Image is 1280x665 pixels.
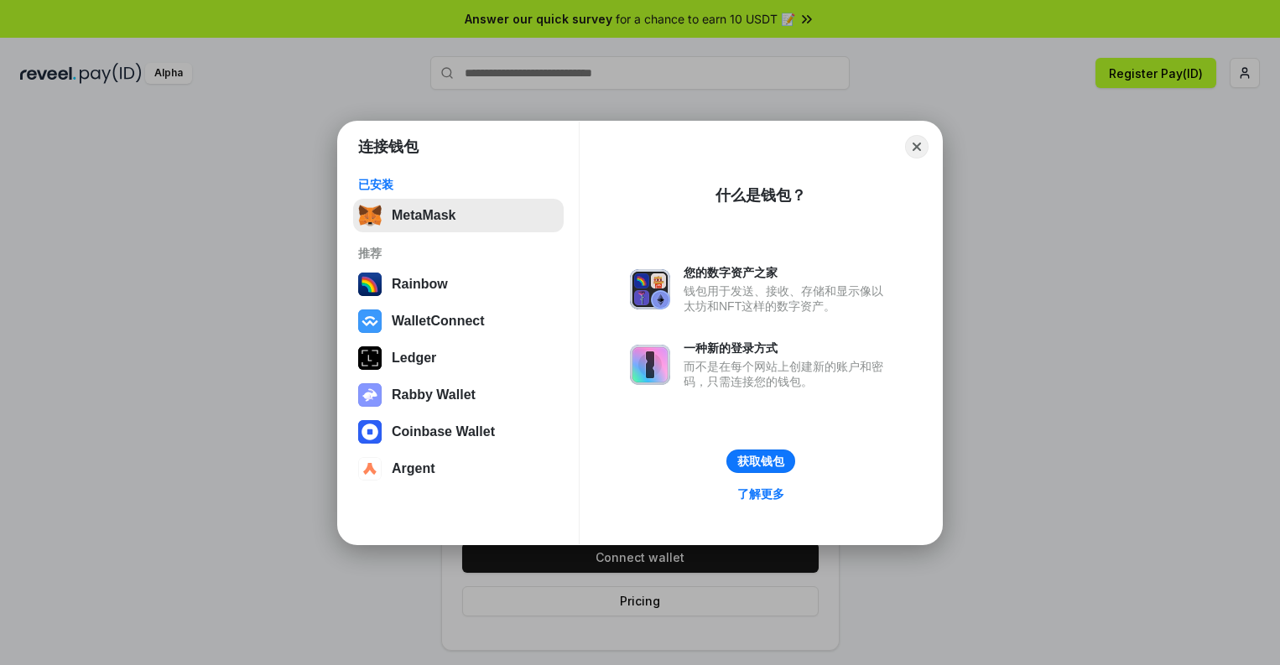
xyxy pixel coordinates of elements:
div: 推荐 [358,246,559,261]
div: Rabby Wallet [392,387,476,403]
button: WalletConnect [353,304,564,338]
img: svg+xml,%3Csvg%20xmlns%3D%22http%3A%2F%2Fwww.w3.org%2F2000%2Fsvg%22%20fill%3D%22none%22%20viewBox... [358,383,382,407]
img: svg+xml,%3Csvg%20width%3D%2228%22%20height%3D%2228%22%20viewBox%3D%220%200%2028%2028%22%20fill%3D... [358,309,382,333]
img: svg+xml,%3Csvg%20xmlns%3D%22http%3A%2F%2Fwww.w3.org%2F2000%2Fsvg%22%20fill%3D%22none%22%20viewBox... [630,345,670,385]
button: Argent [353,452,564,486]
div: 一种新的登录方式 [684,340,892,356]
button: Close [905,135,929,158]
button: 获取钱包 [726,449,795,473]
img: svg+xml,%3Csvg%20xmlns%3D%22http%3A%2F%2Fwww.w3.org%2F2000%2Fsvg%22%20width%3D%2228%22%20height%3... [358,346,382,370]
div: Argent [392,461,435,476]
div: Ledger [392,351,436,366]
h1: 连接钱包 [358,137,419,157]
img: svg+xml,%3Csvg%20fill%3D%22none%22%20height%3D%2233%22%20viewBox%3D%220%200%2035%2033%22%20width%... [358,204,382,227]
img: svg+xml,%3Csvg%20xmlns%3D%22http%3A%2F%2Fwww.w3.org%2F2000%2Fsvg%22%20fill%3D%22none%22%20viewBox... [630,269,670,309]
img: svg+xml,%3Csvg%20width%3D%22120%22%20height%3D%22120%22%20viewBox%3D%220%200%20120%20120%22%20fil... [358,273,382,296]
div: 已安装 [358,177,559,192]
div: 您的数字资产之家 [684,265,892,280]
div: 获取钱包 [737,454,784,469]
div: 什么是钱包？ [715,185,806,205]
button: Coinbase Wallet [353,415,564,449]
div: 而不是在每个网站上创建新的账户和密码，只需连接您的钱包。 [684,359,892,389]
button: Rainbow [353,268,564,301]
button: Ledger [353,341,564,375]
a: 了解更多 [727,483,794,505]
button: Rabby Wallet [353,378,564,412]
img: svg+xml,%3Csvg%20width%3D%2228%22%20height%3D%2228%22%20viewBox%3D%220%200%2028%2028%22%20fill%3D... [358,457,382,481]
div: MetaMask [392,208,455,223]
div: Rainbow [392,277,448,292]
div: Coinbase Wallet [392,424,495,439]
div: 钱包用于发送、接收、存储和显示像以太坊和NFT这样的数字资产。 [684,283,892,314]
div: WalletConnect [392,314,485,329]
div: 了解更多 [737,486,784,501]
img: svg+xml,%3Csvg%20width%3D%2228%22%20height%3D%2228%22%20viewBox%3D%220%200%2028%2028%22%20fill%3D... [358,420,382,444]
button: MetaMask [353,199,564,232]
